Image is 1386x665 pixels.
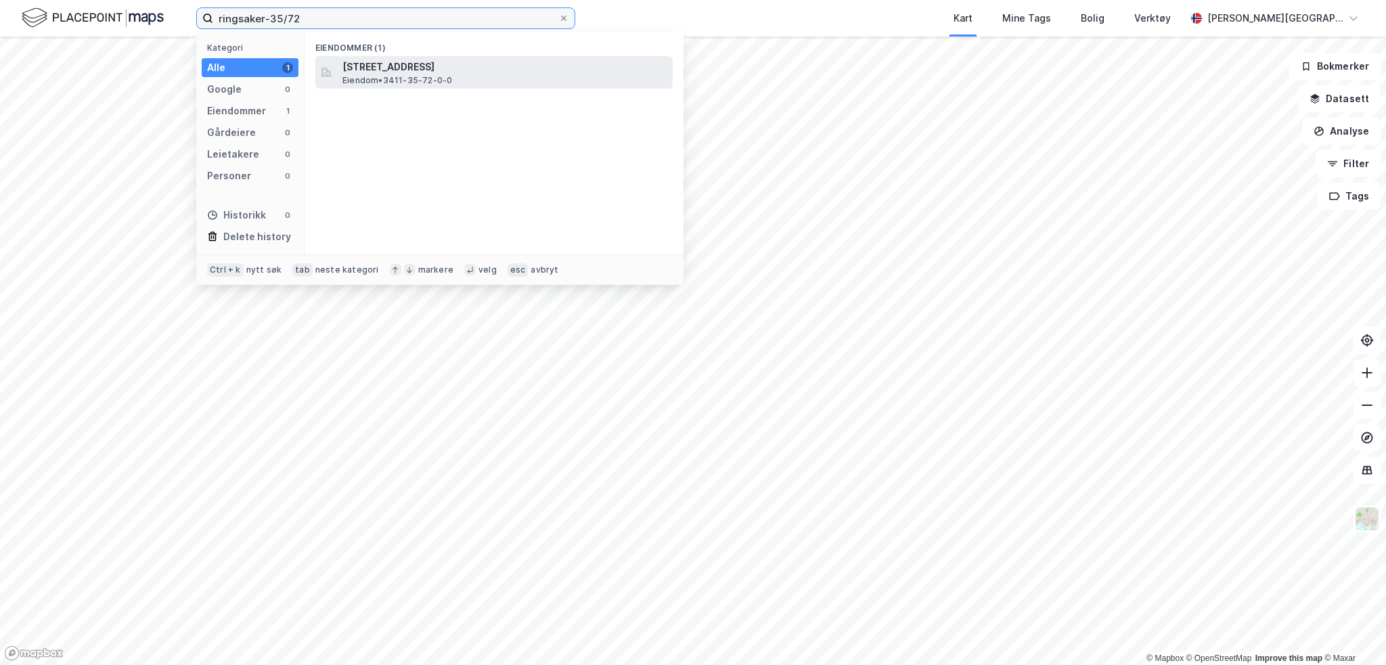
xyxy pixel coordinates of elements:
div: 0 [282,170,293,181]
button: Tags [1318,183,1381,210]
div: avbryt [531,265,558,275]
div: Alle [207,60,225,76]
div: Kategori [207,43,298,53]
div: velg [478,265,497,275]
div: 0 [282,149,293,160]
div: Personer [207,168,251,184]
div: Delete history [223,229,291,245]
button: Bokmerker [1289,53,1381,80]
div: esc [508,263,529,277]
a: OpenStreetMap [1186,653,1252,663]
span: Eiendom • 3411-35-72-0-0 [342,75,452,86]
div: Kontrollprogram for chat [1318,600,1386,665]
div: Bolig [1081,10,1104,26]
a: Mapbox [1146,653,1184,663]
div: tab [292,263,313,277]
div: neste kategori [315,265,379,275]
input: Søk på adresse, matrikkel, gårdeiere, leietakere eller personer [213,8,558,28]
div: Eiendommer [207,103,266,119]
div: Eiendommer (1) [305,32,684,56]
div: Leietakere [207,146,259,162]
a: Mapbox homepage [4,645,64,661]
span: [STREET_ADDRESS] [342,59,667,75]
div: 0 [282,84,293,95]
iframe: Chat Widget [1318,600,1386,665]
div: Google [207,81,242,97]
div: Ctrl + k [207,263,244,277]
img: logo.f888ab2527a4732fd821a326f86c7f29.svg [22,6,164,30]
div: markere [418,265,453,275]
div: Verktøy [1134,10,1171,26]
img: Z [1354,506,1380,532]
button: Analyse [1302,118,1381,145]
div: 0 [282,210,293,221]
a: Improve this map [1255,653,1322,663]
button: Datasett [1298,85,1381,112]
div: 0 [282,127,293,138]
div: 1 [282,62,293,73]
div: Gårdeiere [207,124,256,141]
div: Historikk [207,207,266,223]
button: Filter [1316,150,1381,177]
div: [PERSON_NAME][GEOGRAPHIC_DATA] [1207,10,1343,26]
div: nytt søk [246,265,282,275]
div: 1 [282,106,293,116]
div: Kart [954,10,973,26]
div: Mine Tags [1002,10,1051,26]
